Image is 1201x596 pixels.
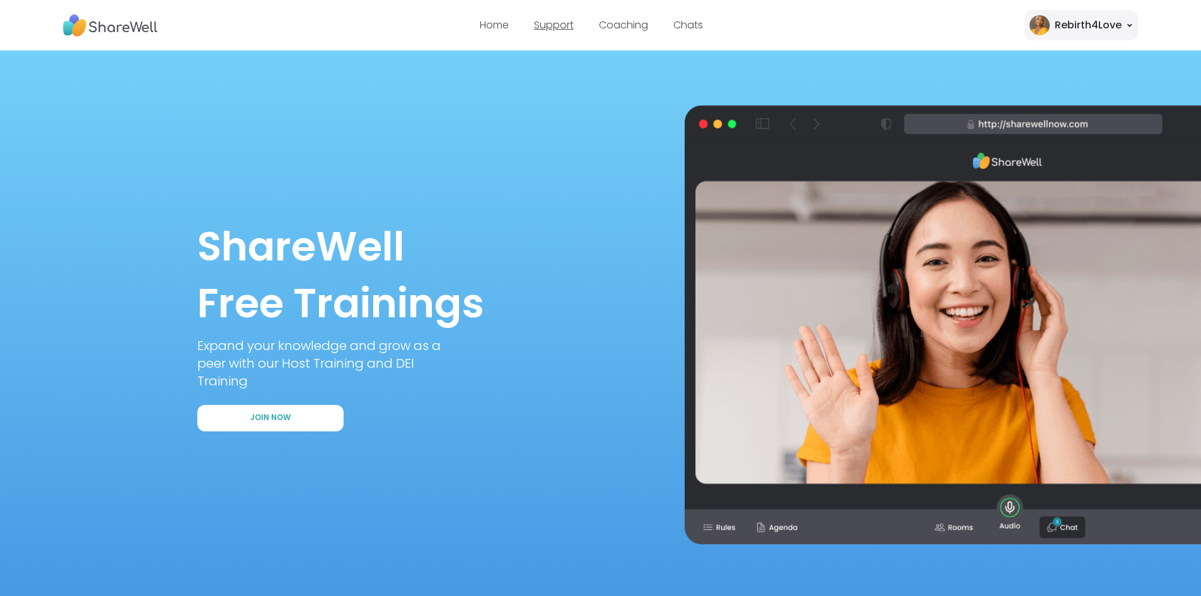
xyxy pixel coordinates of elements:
a: Chats [673,18,703,32]
a: Support [534,18,574,32]
p: Expand your knowledge and grow as a peer with our Host Training and DEI Training [197,337,462,390]
h1: ShareWell Free Trainings [197,218,1004,331]
button: Join Now [197,405,344,431]
span: Join Now [250,412,291,423]
img: Rebirth4Love [1030,15,1050,35]
a: Home [480,18,509,32]
a: Coaching [599,18,648,32]
img: ShareWell Nav Logo [63,8,158,43]
div: Rebirth4Love [1055,18,1122,33]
